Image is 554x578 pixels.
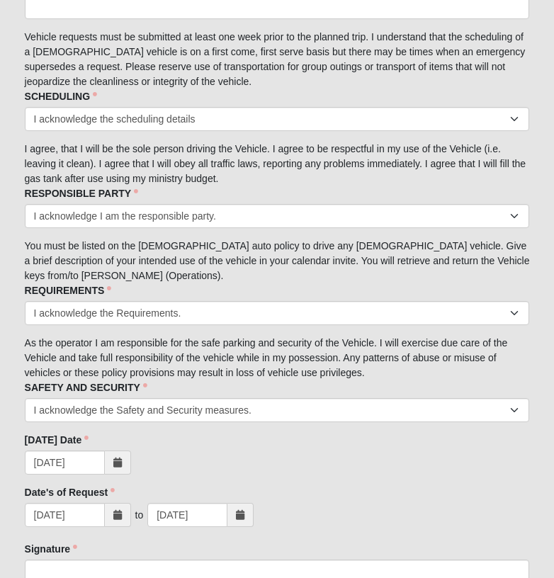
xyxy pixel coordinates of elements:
label: [DATE] Date [25,433,89,447]
label: SAFETY AND SECURITY [25,380,147,395]
label: Date's of Request [25,485,115,499]
div: to [135,503,144,527]
label: SCHEDULING [25,89,98,103]
label: Signature [25,542,78,556]
label: REQUIREMENTS [25,283,112,297]
label: RESPONSIBLE PARTY [25,186,139,200]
